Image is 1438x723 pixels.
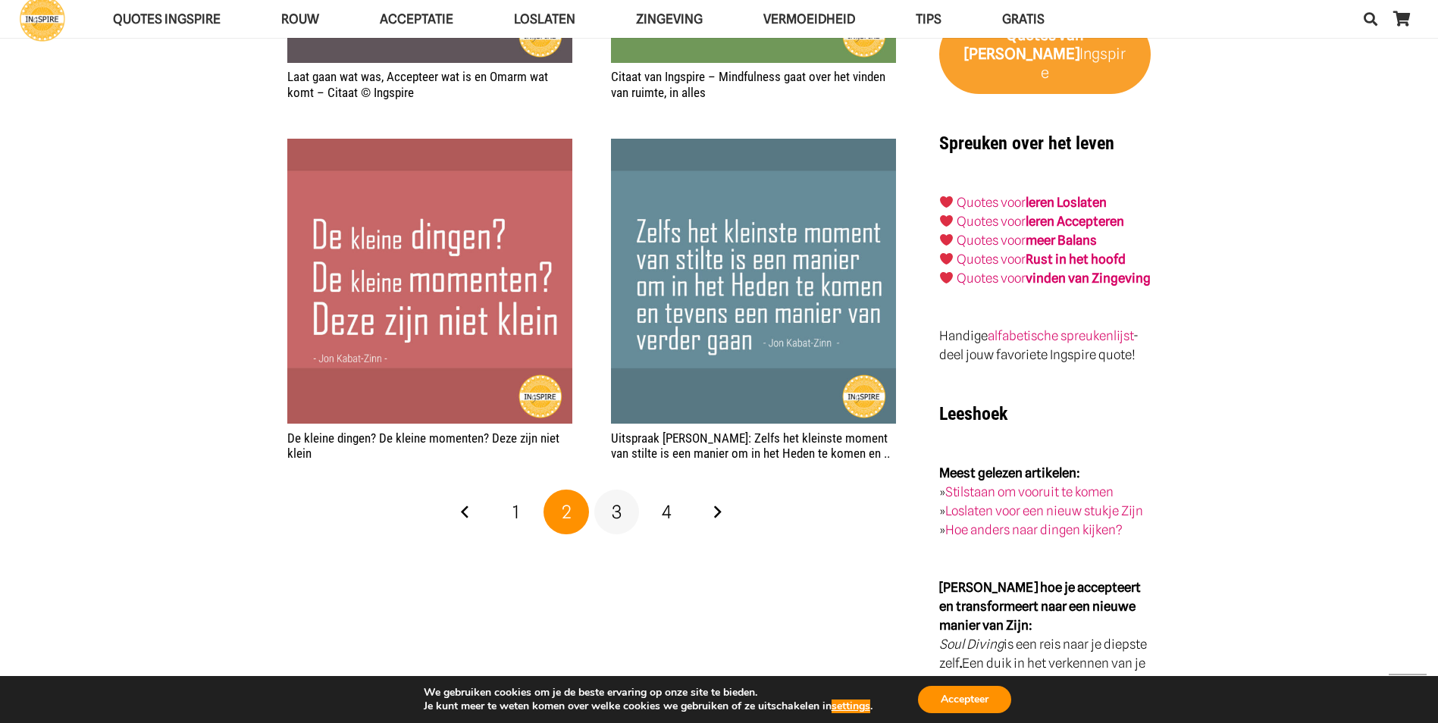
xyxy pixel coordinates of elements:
p: Handige - deel jouw favoriete Ingspire quote! [939,327,1151,365]
a: Hoe anders naar dingen kijken? [945,522,1123,537]
a: Terug naar top [1389,674,1427,712]
a: Pagina 1 [493,490,539,535]
p: » » » [939,464,1151,540]
span: 2 [562,501,572,523]
strong: Meest gelezen artikelen: [939,465,1080,480]
a: Quotes voor [957,214,1026,229]
button: Accepteer [918,686,1011,713]
strong: vinden van Zingeving [1026,271,1151,286]
span: VERMOEIDHEID [763,11,855,27]
a: Quotes voorvinden van Zingeving [957,271,1151,286]
a: leren Loslaten [1026,195,1107,210]
a: Pagina 4 [644,490,690,535]
a: Pagina 3 [594,490,640,535]
img: ❤ [940,214,953,227]
strong: Spreuken over het leven [939,133,1114,154]
a: leren Accepteren [1026,214,1124,229]
a: Citaat van Ingspire – Mindfulness gaat over het vinden van ruimte, in alles [611,69,885,99]
img: ❤ [940,233,953,246]
img: ❤ [940,252,953,265]
a: Uitspraak Jon Kabat-Zinn: Zelfs het kleinste moment van stilte is een manier om in het Heden te k... [611,139,896,424]
a: De kleine dingen? De kleine momenten? Deze zijn niet klein [287,430,559,461]
img: Quotes Jon Kabat-Zinn over meditatie, mindfulness en stilte | ingspire [611,139,896,424]
span: TIPS [916,11,941,27]
span: 3 [612,501,622,523]
span: 4 [662,501,672,523]
button: settings [832,700,870,713]
p: Je kunt meer te weten komen over welke cookies we gebruiken of ze uitschakelen in . [424,700,873,713]
span: 1 [512,501,519,523]
span: ROUW [281,11,319,27]
span: Acceptatie [380,11,453,27]
strong: meer Balans [1026,233,1097,248]
strong: van [PERSON_NAME] [964,26,1084,63]
a: Quotes voormeer Balans [957,233,1097,248]
strong: [PERSON_NAME] hoe je accepteert en transformeert naar een nieuwe manier van Zijn: [939,580,1141,633]
a: alfabetische spreukenlijst [988,328,1133,343]
strong: Rust in het hoofd [1026,252,1126,267]
a: De kleine dingen? De kleine momenten? Deze zijn niet klein [287,139,572,424]
img: Quote van Jon Kabat-Zinn: De Kleine Dingen? De Kleine Momenten? Deze Zijn niet Klein [287,139,572,424]
a: Stilstaan om vooruit te komen [945,484,1114,499]
img: ❤ [940,196,953,208]
a: Quotes voorRust in het hoofd [957,252,1126,267]
strong: Leeshoek [939,403,1007,424]
span: QUOTES INGSPIRE [113,11,221,27]
a: Uitspraak [PERSON_NAME]: Zelfs het kleinste moment van stilte is een manier om in het Heden te ko... [611,430,890,461]
p: We gebruiken cookies om je de beste ervaring op onze site te bieden. [424,686,873,700]
img: ❤ [940,271,953,284]
strong: . [960,656,962,671]
span: Zingeving [636,11,703,27]
span: Loslaten [514,11,575,27]
a: Quotes voor [957,195,1026,210]
a: Loslaten voor een nieuw stukje Zijn [945,503,1143,518]
span: Pagina 2 [544,490,589,535]
em: Soul Diving [939,637,1004,652]
a: Laat gaan wat was, Accepteer wat is en Omarm wat komt – Citaat © Ingspire [287,69,548,99]
a: Quotes van [PERSON_NAME]Ingspire [939,14,1151,95]
span: GRATIS [1002,11,1045,27]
